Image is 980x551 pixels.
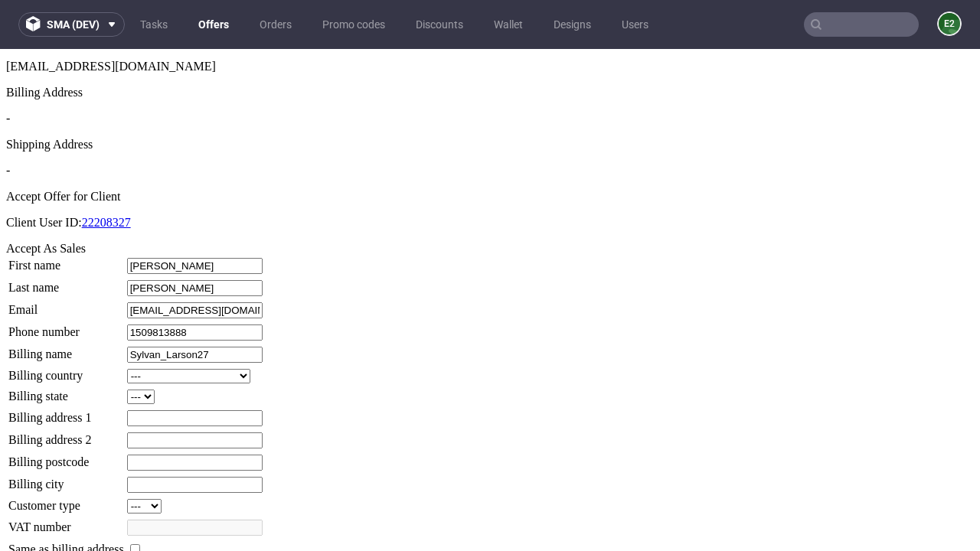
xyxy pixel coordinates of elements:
[47,19,100,30] span: sma (dev)
[6,115,10,128] span: -
[8,449,125,465] td: Customer type
[18,12,125,37] button: sma (dev)
[6,63,10,76] span: -
[6,11,216,24] span: [EMAIL_ADDRESS][DOMAIN_NAME]
[6,167,974,181] p: Client User ID:
[544,12,600,37] a: Designs
[313,12,394,37] a: Promo codes
[8,230,125,248] td: Last name
[250,12,301,37] a: Orders
[485,12,532,37] a: Wallet
[8,405,125,422] td: Billing postcode
[8,253,125,270] td: Email
[8,297,125,315] td: Billing name
[8,492,125,509] td: Same as billing address
[407,12,472,37] a: Discounts
[6,141,974,155] div: Accept Offer for Client
[8,319,125,335] td: Billing country
[131,12,177,37] a: Tasks
[82,167,131,180] a: 22208327
[8,470,125,487] td: VAT number
[189,12,238,37] a: Offers
[8,208,125,226] td: First name
[6,89,974,103] div: Shipping Address
[939,13,960,34] figcaption: e2
[8,383,125,400] td: Billing address 2
[612,12,658,37] a: Users
[8,275,125,292] td: Phone number
[8,360,125,378] td: Billing address 1
[8,340,125,356] td: Billing state
[6,37,974,51] div: Billing Address
[6,193,974,207] div: Accept As Sales
[8,427,125,445] td: Billing city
